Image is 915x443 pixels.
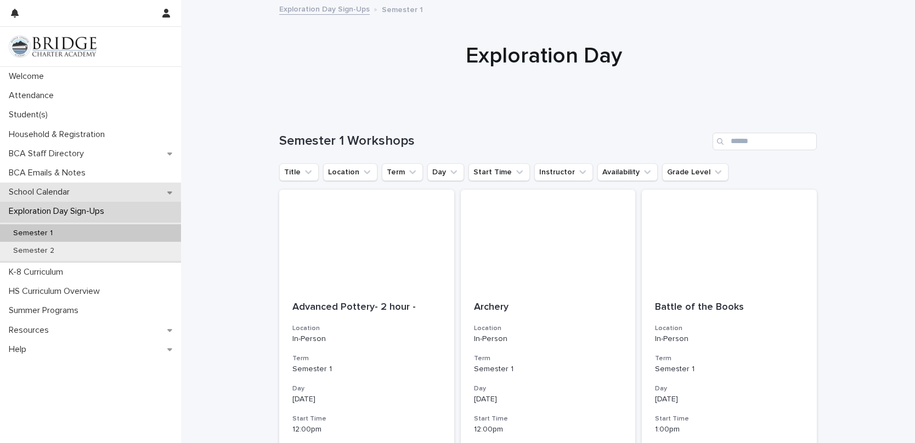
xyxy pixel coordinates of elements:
[474,414,623,423] h3: Start Time
[713,133,817,150] input: Search
[662,163,728,181] button: Grade Level
[292,334,441,344] p: In-Person
[292,324,441,333] h3: Location
[279,163,319,181] button: Title
[382,163,423,181] button: Term
[4,168,94,178] p: BCA Emails & Notes
[292,354,441,363] h3: Term
[4,187,78,197] p: School Calendar
[292,425,441,434] p: 12:00pm
[4,229,61,238] p: Semester 1
[4,267,72,277] p: K-8 Curriculum
[275,43,813,69] h1: Exploration Day
[597,163,658,181] button: Availability
[655,302,804,314] p: Battle of the Books
[655,384,804,393] h3: Day
[655,354,804,363] h3: Term
[4,129,114,140] p: Household & Registration
[4,246,63,255] p: Semester 2
[4,149,93,159] p: BCA Staff Directory
[474,384,623,393] h3: Day
[4,305,87,316] p: Summer Programs
[292,365,441,374] p: Semester 1
[655,334,804,344] p: In-Person
[292,414,441,423] h3: Start Time
[4,344,35,355] p: Help
[292,384,441,393] h3: Day
[468,163,530,181] button: Start Time
[279,133,708,149] h1: Semester 1 Workshops
[655,425,804,434] p: 1:00pm
[655,365,804,374] p: Semester 1
[323,163,377,181] button: Location
[4,71,53,82] p: Welcome
[474,395,623,404] p: [DATE]
[474,302,623,314] p: Archery
[4,90,63,101] p: Attendance
[292,302,441,314] p: Advanced Pottery- 2 hour -
[474,365,623,374] p: Semester 1
[655,324,804,333] h3: Location
[292,395,441,404] p: [DATE]
[655,414,804,423] h3: Start Time
[655,395,804,404] p: [DATE]
[279,2,370,15] a: Exploration Day Sign-Ups
[474,425,623,434] p: 12:00pm
[427,163,464,181] button: Day
[4,325,58,336] p: Resources
[4,110,57,120] p: Student(s)
[474,354,623,363] h3: Term
[9,36,97,58] img: V1C1m3IdTEidaUdm9Hs0
[4,286,109,297] p: HS Curriculum Overview
[534,163,593,181] button: Instructor
[4,206,113,217] p: Exploration Day Sign-Ups
[474,334,623,344] p: In-Person
[474,324,623,333] h3: Location
[382,3,423,15] p: Semester 1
